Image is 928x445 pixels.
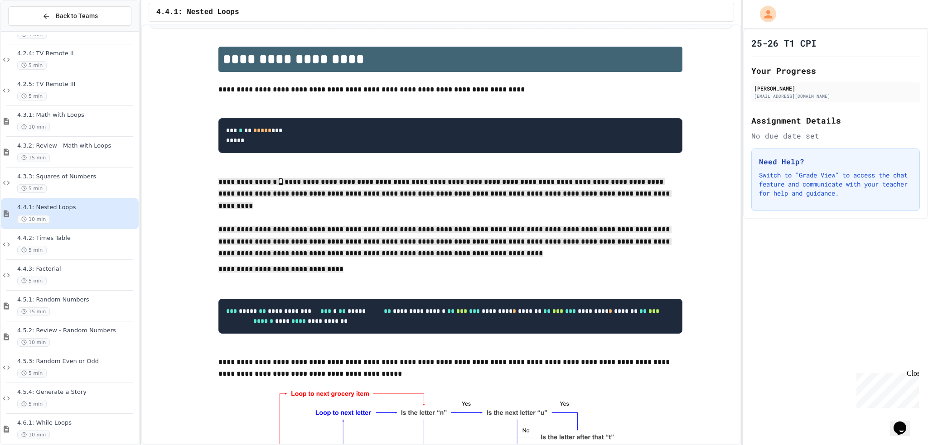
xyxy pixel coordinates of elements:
[17,50,137,57] span: 4.2.4: TV Remote II
[751,130,920,141] div: No due date set
[17,307,50,316] span: 15 min
[4,4,63,57] div: Chat with us now!Close
[17,358,137,365] span: 4.5.3: Random Even or Odd
[17,153,50,162] span: 15 min
[759,156,912,167] h3: Need Help?
[17,277,47,285] span: 5 min
[17,92,47,100] span: 5 min
[751,64,920,77] h2: Your Progress
[17,81,137,88] span: 4.2.5: TV Remote III
[17,338,50,347] span: 10 min
[17,184,47,193] span: 5 min
[890,409,919,436] iframe: chat widget
[17,61,47,70] span: 5 min
[17,327,137,335] span: 4.5.2: Review - Random Numbers
[17,234,137,242] span: 4.4.2: Times Table
[17,173,137,181] span: 4.3.3: Squares of Numbers
[17,111,137,119] span: 4.3.1: Math with Loops
[17,431,50,439] span: 10 min
[751,37,817,49] h1: 25-26 T1 CPI
[853,369,919,408] iframe: chat widget
[17,123,50,131] span: 10 min
[17,296,137,304] span: 4.5.1: Random Numbers
[17,215,50,224] span: 10 min
[17,388,137,396] span: 4.5.4: Generate a Story
[156,7,239,18] span: 4.4.1: Nested Loops
[759,171,912,198] p: Switch to "Grade View" to access the chat feature and communicate with your teacher for help and ...
[17,142,137,150] span: 4.3.2: Review - Math with Loops
[17,400,47,408] span: 5 min
[17,419,137,427] span: 4.6.1: While Loops
[8,6,131,26] button: Back to Teams
[754,84,917,92] div: [PERSON_NAME]
[17,265,137,273] span: 4.4.3: Factorial
[56,11,98,21] span: Back to Teams
[751,114,920,127] h2: Assignment Details
[17,246,47,254] span: 5 min
[750,4,778,24] div: My Account
[17,369,47,378] span: 5 min
[754,93,917,100] div: [EMAIL_ADDRESS][DOMAIN_NAME]
[17,204,137,211] span: 4.4.1: Nested Loops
